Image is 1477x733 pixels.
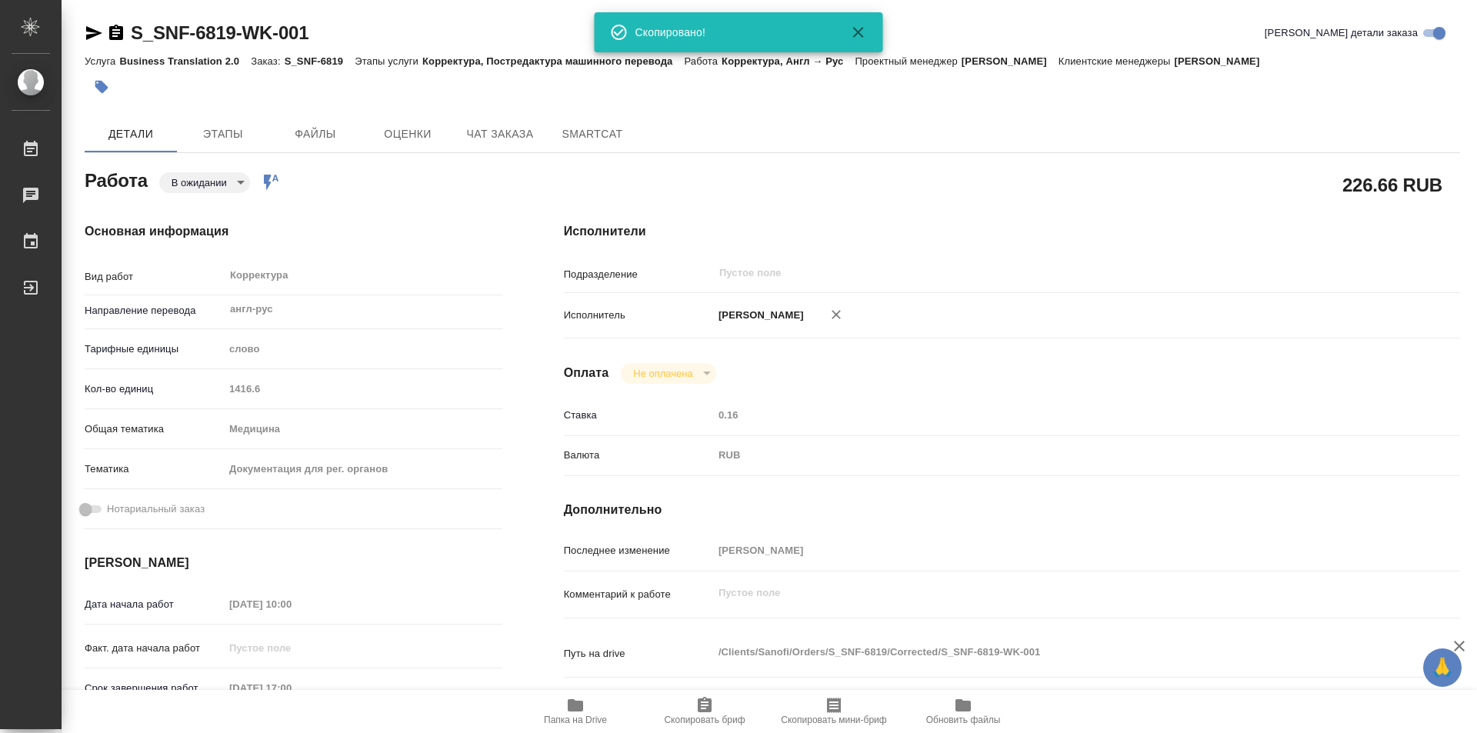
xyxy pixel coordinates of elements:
[1265,25,1418,41] span: [PERSON_NAME] детали заказа
[1342,172,1442,198] h2: 226.66 RUB
[107,501,205,517] span: Нотариальный заказ
[355,55,422,67] p: Этапы услуги
[840,23,877,42] button: Закрыть
[781,715,886,725] span: Скопировать мини-бриф
[511,690,640,733] button: Папка на Drive
[555,125,629,144] span: SmartCat
[1175,55,1272,67] p: [PERSON_NAME]
[94,125,168,144] span: Детали
[85,681,224,696] p: Срок завершения работ
[769,690,899,733] button: Скопировать мини-бриф
[713,639,1385,665] textarea: /Clients/Sanofi/Orders/S_SNF-6819/Corrected/S_SNF-6819-WK-001
[564,587,713,602] p: Комментарий к работе
[635,25,828,40] div: Скопировано!
[85,269,224,285] p: Вид работ
[85,554,502,572] h4: [PERSON_NAME]
[85,421,224,437] p: Общая тематика
[718,264,1349,282] input: Пустое поле
[628,367,697,380] button: Не оплачена
[285,55,355,67] p: S_SNF-6819
[159,172,250,193] div: В ожидании
[224,416,502,442] div: Медицина
[713,442,1385,468] div: RUB
[85,597,224,612] p: Дата начала работ
[224,456,502,482] div: Документация для рег. органов
[371,125,445,144] span: Оценки
[224,637,358,659] input: Пустое поле
[85,222,502,241] h4: Основная информация
[463,125,537,144] span: Чат заказа
[564,501,1460,519] h4: Дополнительно
[855,55,961,67] p: Проектный менеджер
[1059,55,1175,67] p: Клиентские менеджеры
[85,165,148,193] h2: Работа
[640,690,769,733] button: Скопировать бриф
[85,303,224,318] p: Направление перевода
[899,690,1028,733] button: Обновить файлы
[85,641,224,656] p: Факт. дата начала работ
[278,125,352,144] span: Файлы
[564,267,713,282] p: Подразделение
[422,55,684,67] p: Корректура, Постредактура машинного перевода
[131,22,308,43] a: S_SNF-6819-WK-001
[926,715,1001,725] span: Обновить файлы
[107,24,125,42] button: Скопировать ссылку
[85,342,224,357] p: Тарифные единицы
[713,539,1385,561] input: Пустое поле
[119,55,251,67] p: Business Translation 2.0
[85,70,118,104] button: Добавить тэг
[684,55,722,67] p: Работа
[621,363,715,384] div: В ожидании
[224,378,502,400] input: Пустое поле
[564,646,713,661] p: Путь на drive
[85,24,103,42] button: Скопировать ссылку для ЯМессенджера
[544,715,607,725] span: Папка на Drive
[564,364,609,382] h4: Оплата
[1423,648,1462,687] button: 🙏
[251,55,284,67] p: Заказ:
[85,461,224,477] p: Тематика
[167,176,232,189] button: В ожидании
[564,448,713,463] p: Валюта
[713,308,804,323] p: [PERSON_NAME]
[564,543,713,558] p: Последнее изменение
[85,55,119,67] p: Услуга
[722,55,855,67] p: Корректура, Англ → Рус
[819,298,853,332] button: Удалить исполнителя
[1429,651,1455,684] span: 🙏
[564,408,713,423] p: Ставка
[713,404,1385,426] input: Пустое поле
[224,593,358,615] input: Пустое поле
[224,336,502,362] div: слово
[85,381,224,397] p: Кол-во единиц
[564,222,1460,241] h4: Исполнители
[224,677,358,699] input: Пустое поле
[962,55,1059,67] p: [PERSON_NAME]
[664,715,745,725] span: Скопировать бриф
[564,308,713,323] p: Исполнитель
[186,125,260,144] span: Этапы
